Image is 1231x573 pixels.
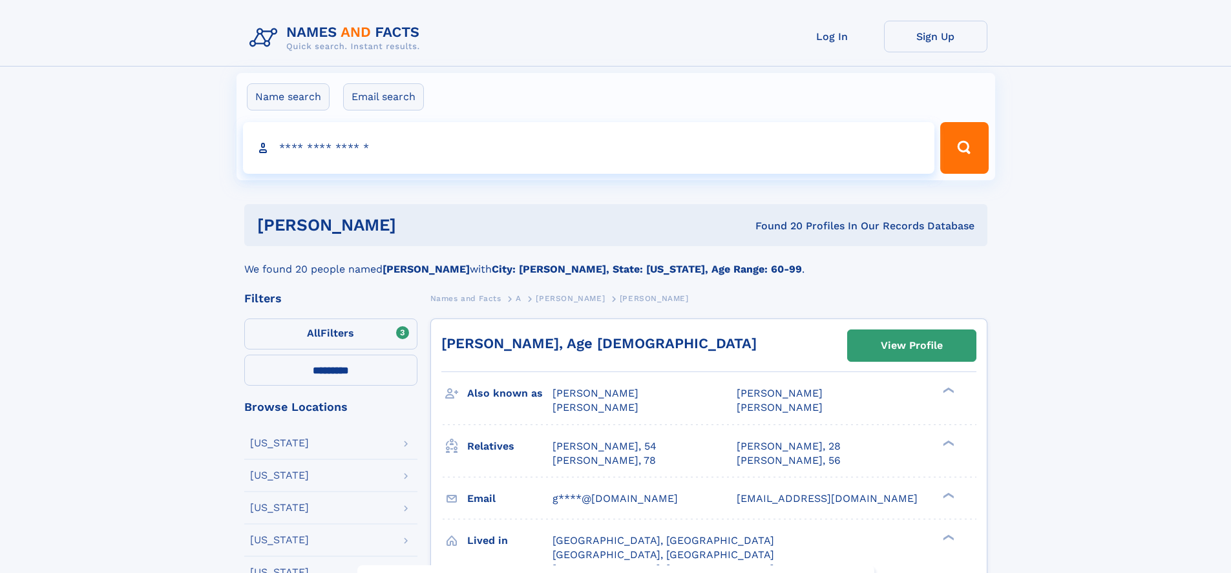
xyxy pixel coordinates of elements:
[247,83,330,110] label: Name search
[257,217,576,233] h1: [PERSON_NAME]
[467,382,552,404] h3: Also known as
[244,21,430,56] img: Logo Names and Facts
[467,530,552,552] h3: Lived in
[552,548,774,561] span: [GEOGRAPHIC_DATA], [GEOGRAPHIC_DATA]
[737,439,841,453] a: [PERSON_NAME], 28
[243,122,935,174] input: search input
[737,453,841,468] a: [PERSON_NAME], 56
[244,246,987,277] div: We found 20 people named with .
[467,488,552,510] h3: Email
[552,439,657,453] a: [PERSON_NAME], 54
[343,83,424,110] label: Email search
[492,263,802,275] b: City: [PERSON_NAME], State: [US_STATE], Age Range: 60-99
[940,386,955,395] div: ❯
[737,492,918,505] span: [EMAIL_ADDRESS][DOMAIN_NAME]
[383,263,470,275] b: [PERSON_NAME]
[940,533,955,541] div: ❯
[536,294,605,303] span: [PERSON_NAME]
[552,401,638,413] span: [PERSON_NAME]
[250,470,309,481] div: [US_STATE]
[250,503,309,513] div: [US_STATE]
[781,21,884,52] a: Log In
[552,534,774,547] span: [GEOGRAPHIC_DATA], [GEOGRAPHIC_DATA]
[250,438,309,448] div: [US_STATE]
[307,327,321,339] span: All
[536,290,605,306] a: [PERSON_NAME]
[244,318,417,349] label: Filters
[881,331,943,360] div: View Profile
[552,387,638,399] span: [PERSON_NAME]
[250,535,309,545] div: [US_STATE]
[620,294,689,303] span: [PERSON_NAME]
[940,491,955,499] div: ❯
[940,122,988,174] button: Search Button
[737,387,823,399] span: [PERSON_NAME]
[467,435,552,457] h3: Relatives
[244,293,417,304] div: Filters
[884,21,987,52] a: Sign Up
[430,290,501,306] a: Names and Facts
[244,401,417,413] div: Browse Locations
[516,290,521,306] a: A
[737,401,823,413] span: [PERSON_NAME]
[576,219,974,233] div: Found 20 Profiles In Our Records Database
[940,439,955,447] div: ❯
[516,294,521,303] span: A
[552,453,656,468] a: [PERSON_NAME], 78
[441,335,757,351] a: [PERSON_NAME], Age [DEMOGRAPHIC_DATA]
[848,330,976,361] a: View Profile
